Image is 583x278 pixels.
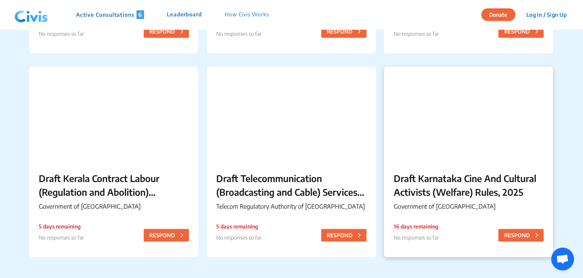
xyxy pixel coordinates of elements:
a: Donate [481,10,521,18]
span: No responses so far [393,234,439,241]
a: Draft Karnataka Cine And Cultural Activists (Welfare) Rules, 2025Government of [GEOGRAPHIC_DATA]1... [384,67,553,257]
span: No responses so far [39,30,84,37]
button: Donate [481,8,515,21]
button: RESPOND [498,25,543,38]
p: 16 days remaining [393,222,439,230]
span: No responses so far [216,30,261,37]
span: No responses so far [393,30,439,37]
p: Leaderboard [167,10,202,19]
p: Government of [GEOGRAPHIC_DATA] [39,202,189,211]
button: RESPOND [321,229,366,241]
span: No responses so far [216,234,261,241]
span: 6 [136,10,144,19]
p: How Civis Works [225,10,269,19]
button: RESPOND [144,25,189,38]
div: Open chat [551,248,574,270]
p: 5 days remaining [216,222,261,230]
a: Draft Kerala Contract Labour (Regulation and Abolition) (Amendment) Rules, 2025Government of [GEO... [29,67,198,257]
img: navlogo.png [11,3,51,26]
button: RESPOND [321,25,366,38]
span: No responses so far [39,234,84,241]
a: Draft Telecommunication (Broadcasting and Cable) Services Interconnection (Addressable Systems) (... [207,67,376,257]
p: Government of [GEOGRAPHIC_DATA] [393,202,543,211]
p: Active Consultations [76,10,144,19]
button: Log In / Sign Up [521,9,572,21]
button: RESPOND [498,229,543,241]
p: 5 days remaining [39,222,84,230]
p: Telecom Regulatory Authority of [GEOGRAPHIC_DATA] [216,202,366,211]
p: Draft Telecommunication (Broadcasting and Cable) Services Interconnection (Addressable Systems) (... [216,171,366,199]
p: Draft Karnataka Cine And Cultural Activists (Welfare) Rules, 2025 [393,171,543,199]
p: Draft Kerala Contract Labour (Regulation and Abolition) (Amendment) Rules, 2025 [39,171,189,199]
button: RESPOND [144,229,189,241]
